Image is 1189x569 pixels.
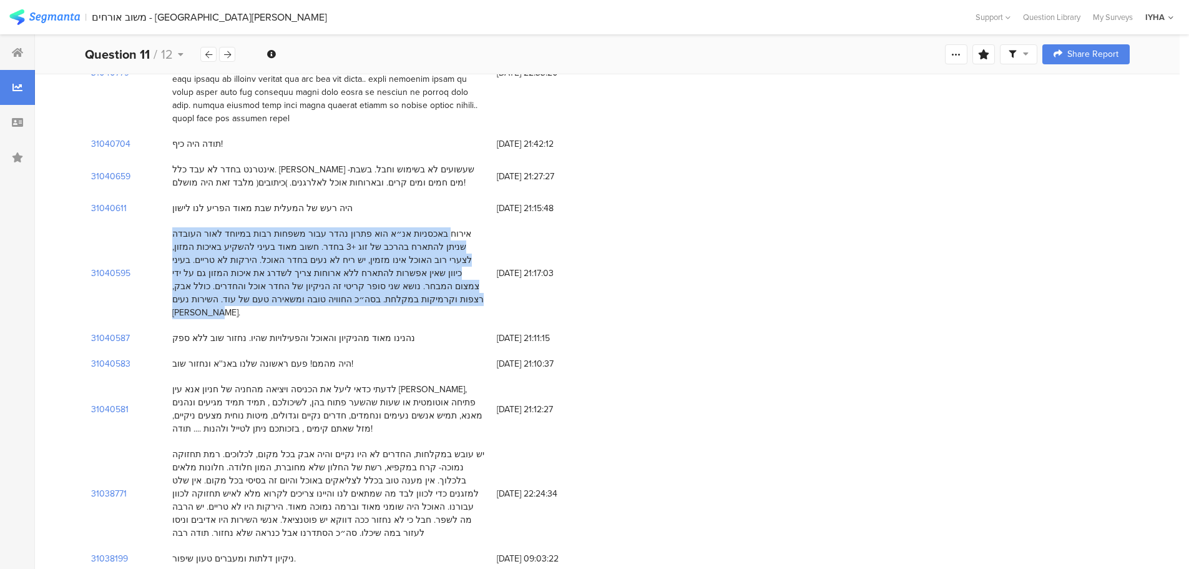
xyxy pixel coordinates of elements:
div: IYHA [1145,11,1165,23]
div: היה מהמם! פעם ראשונה שלנו באנ''א ונחזור שוב! [172,357,353,370]
section: 31040583 [91,357,130,370]
section: 31040581 [91,403,129,416]
div: Support [976,7,1010,27]
div: היה רעש של המעלית שבת מאוד הפריע לנו לישון [172,202,353,215]
a: My Surveys [1087,11,1139,23]
section: 31038199 [91,552,128,565]
div: תודה היה כיף! [172,137,223,151]
span: [DATE] 21:15:48 [497,202,597,215]
span: / [154,45,157,64]
a: Question Library [1017,11,1087,23]
section: 31040659 [91,170,130,183]
img: segmanta logo [9,9,80,25]
span: [DATE] 09:03:22 [497,552,597,565]
div: יש עובש במקלחות, החדרים לא היו נקיים והיה אבק בכל מקום, לכלוכים. רמת תחזוקה נמוכה- קרח במקפיא, רש... [172,448,484,540]
span: [DATE] 21:10:37 [497,357,597,370]
span: [DATE] 21:11:15 [497,332,597,345]
span: [DATE] 21:42:12 [497,137,597,151]
div: לדעתי כדאי ליעל את הכניסה ויציאה מהחניה של חניון אנא עין [PERSON_NAME], פתיחה אוטומטית או שעות שה... [172,383,484,435]
section: 31038771 [91,487,127,500]
div: | [85,10,87,24]
section: 31040611 [91,202,127,215]
span: 12 [161,45,173,64]
section: 31040704 [91,137,130,151]
section: 31040587 [91,332,130,345]
span: [DATE] 21:12:27 [497,403,597,416]
div: אירוח באכסניות אנ״א הוא פתרון נהדר עבור משפחות רבות במיוחד לאור העובדה שניתן להתארח בהרכב של זוג ... [172,227,484,319]
span: [DATE] 21:27:27 [497,170,597,183]
span: [DATE] 22:24:34 [497,487,597,500]
div: משוב אורחים - [GEOGRAPHIC_DATA][PERSON_NAME] [92,11,327,23]
div: נהנינו מאוד מהניקיון והאוכל והפעילויות שהיו. נחזור שוב ללא ספק [172,332,415,345]
div: אינטרנט בחדר לא עבד כלל. [PERSON_NAME] שעשועים לא בשימוש וחבל. בשבת- מים חמים ומים קרים. ובארוחות... [172,163,484,189]
div: ניקיון דלתות ומעברים טעון שיפור. [172,552,296,565]
b: Question 11 [85,45,150,64]
span: [DATE] 21:17:03 [497,267,597,280]
section: 31040595 [91,267,130,280]
span: Share Report [1067,50,1118,59]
